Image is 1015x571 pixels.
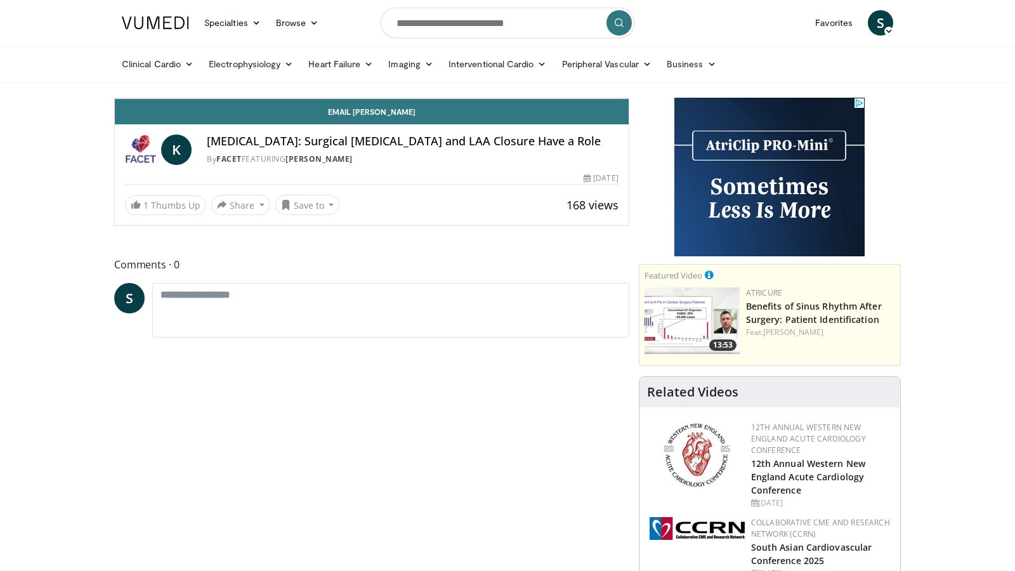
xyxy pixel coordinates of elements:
[161,135,192,165] a: K
[207,135,618,148] h4: [MEDICAL_DATA]: Surgical [MEDICAL_DATA] and LAA Closure Have a Role
[211,195,270,215] button: Share
[709,339,737,351] span: 13:53
[285,154,353,164] a: [PERSON_NAME]
[751,517,890,539] a: Collaborative CME and Research Network (CCRN)
[381,51,441,77] a: Imaging
[751,422,866,456] a: 12th Annual Western New England Acute Cardiology Conference
[645,287,740,354] img: 982c273f-2ee1-4c72-ac31-fa6e97b745f7.png.150x105_q85_crop-smart_upscale.png
[216,154,242,164] a: FACET
[197,10,268,36] a: Specialties
[115,99,629,124] a: Email [PERSON_NAME]
[554,51,659,77] a: Peripheral Vascular
[584,173,618,184] div: [DATE]
[125,135,156,165] img: FACET
[751,457,865,496] a: 12th Annual Western New England Acute Cardiology Conference
[207,154,618,165] div: By FEATURING
[143,199,148,211] span: 1
[868,10,893,36] a: S
[751,541,872,567] a: South Asian Cardiovascular Conference 2025
[674,98,865,256] iframe: Advertisement
[122,16,189,29] img: VuMedi Logo
[114,283,145,313] a: S
[751,497,890,509] div: [DATE]
[566,197,619,213] span: 168 views
[746,327,895,338] div: Feat.
[441,51,554,77] a: Interventional Cardio
[114,51,201,77] a: Clinical Cardio
[763,327,823,338] a: [PERSON_NAME]
[114,256,629,273] span: Comments 0
[645,270,702,281] small: Featured Video
[268,10,327,36] a: Browse
[650,517,745,540] img: a04ee3ba-8487-4636-b0fb-5e8d268f3737.png.150x105_q85_autocrop_double_scale_upscale_version-0.2.png
[301,51,381,77] a: Heart Failure
[659,51,724,77] a: Business
[746,287,782,298] a: AtriCure
[647,384,738,400] h4: Related Videos
[645,287,740,354] a: 13:53
[381,8,634,38] input: Search topics, interventions
[662,422,732,489] img: 0954f259-7907-4053-a817-32a96463ecc8.png.150x105_q85_autocrop_double_scale_upscale_version-0.2.png
[808,10,860,36] a: Favorites
[115,98,629,99] video-js: Video Player
[275,195,340,215] button: Save to
[125,195,206,215] a: 1 Thumbs Up
[201,51,301,77] a: Electrophysiology
[746,300,882,325] a: Benefits of Sinus Rhythm After Surgery: Patient Identification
